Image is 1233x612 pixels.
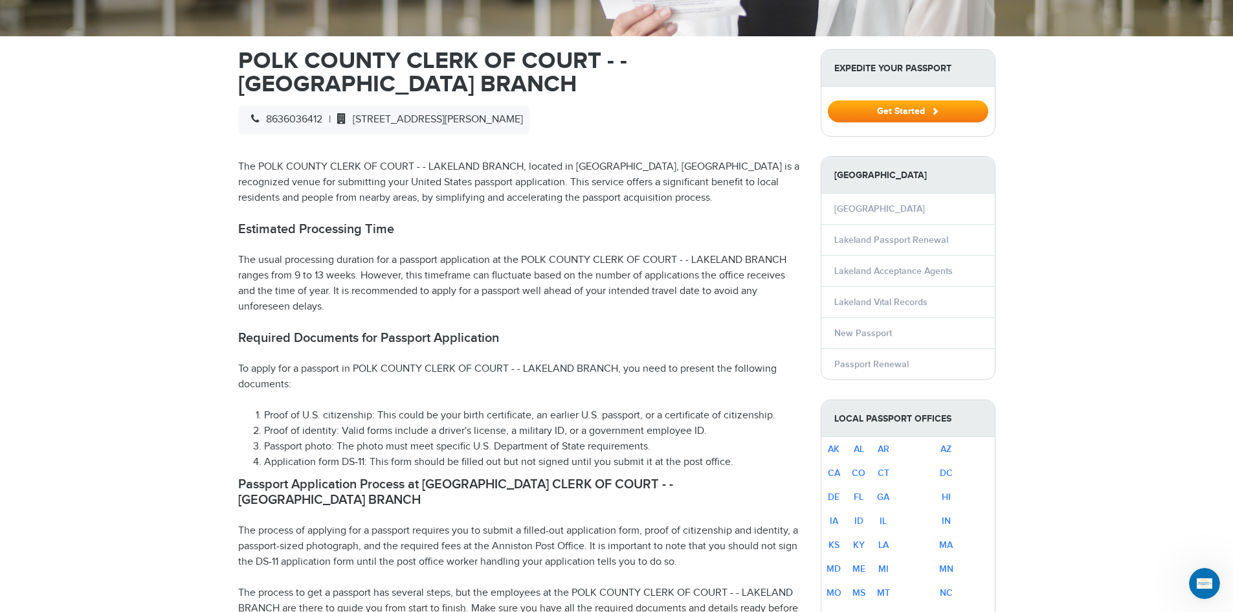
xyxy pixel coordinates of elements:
[880,516,887,527] a: IL
[821,400,995,437] strong: Local Passport Offices
[877,492,889,503] a: GA
[940,468,953,479] a: DC
[854,444,864,455] a: AL
[1189,568,1220,599] iframe: Intercom live chat
[834,203,925,214] a: [GEOGRAPHIC_DATA]
[942,492,951,503] a: HI
[852,468,865,479] a: CO
[828,468,840,479] a: CA
[854,492,863,503] a: FL
[853,539,865,550] a: KY
[264,424,801,439] li: Proof of identity: Valid forms include a driver's license, a military ID, or a government employe...
[264,408,801,424] li: Proof of U.S. citizenship: This could be your birth certificate, an earlier U.S. passport, or a c...
[828,106,988,116] a: Get Started
[834,234,948,245] a: Lakeland Passport Renewal
[828,492,839,503] a: DE
[238,49,801,96] h1: POLK COUNTY CLERK OF COURT - - [GEOGRAPHIC_DATA] BRANCH
[827,563,841,574] a: MD
[878,468,889,479] a: CT
[238,106,529,134] div: |
[264,439,801,455] li: Passport photo: The photo must meet specific U.S. Department of State requirements.
[238,253,801,315] p: The usual processing duration for a passport application at the POLK COUNTY CLERK OF COURT - - LA...
[331,113,523,126] span: [STREET_ADDRESS][PERSON_NAME]
[940,587,953,598] a: NC
[877,587,890,598] a: MT
[828,100,988,122] button: Get Started
[834,266,953,277] a: Lakeland Acceptance Agents
[878,563,889,574] a: MI
[238,477,801,508] h2: Passport Application Process at [GEOGRAPHIC_DATA] CLERK OF COURT - - [GEOGRAPHIC_DATA] BRANCH
[854,516,863,527] a: ID
[238,330,801,346] h2: Required Documents for Passport Application
[852,563,865,574] a: ME
[834,328,892,339] a: New Passport
[828,444,839,455] a: AK
[828,539,839,550] a: KS
[834,297,928,308] a: Lakeland Vital Records
[834,359,909,370] a: Passport Renewal
[939,563,953,574] a: MN
[878,444,889,455] a: AR
[238,523,801,570] p: The process of applying for a passport requires you to submit a filled-out application form, proo...
[852,587,865,598] a: MS
[940,444,951,455] a: AZ
[238,159,801,206] p: The POLK COUNTY CLERK OF COURT - - LAKELAND BRANCH, located in [GEOGRAPHIC_DATA], [GEOGRAPHIC_DAT...
[878,539,889,550] a: LA
[821,157,995,194] strong: [GEOGRAPHIC_DATA]
[238,221,801,237] h2: Estimated Processing Time
[821,50,995,87] strong: Expedite Your Passport
[939,539,953,550] a: MA
[264,455,801,470] li: Application form DS-11: This form should be filled out but not signed until you submit it at the ...
[827,587,841,598] a: MO
[942,516,951,527] a: IN
[238,361,801,392] p: To apply for a passport in POLK COUNTY CLERK OF COURT - - LAKELAND BRANCH, you need to present th...
[830,516,838,527] a: IA
[245,113,322,126] span: 8636036412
